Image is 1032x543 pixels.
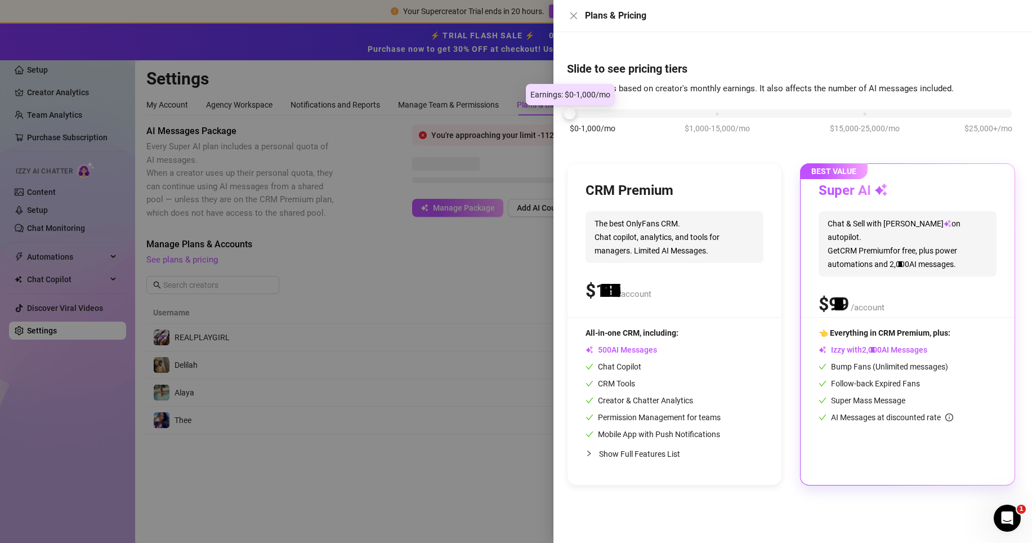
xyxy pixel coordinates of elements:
[567,61,1018,77] h4: Slide to see pricing tiers
[567,9,580,23] button: Close
[570,122,615,135] span: $0-1,000/mo
[585,9,1018,23] div: Plans & Pricing
[586,182,673,200] h3: CRM Premium
[819,396,905,405] span: Super Mass Message
[685,122,750,135] span: $1,000-15,000/mo
[819,182,888,200] h3: Super AI
[586,430,720,439] span: Mobile App with Push Notifications
[586,450,592,457] span: collapsed
[586,396,693,405] span: Creator & Chatter Analytics
[599,449,680,459] span: Show Full Features List
[586,211,763,263] span: The best OnlyFans CRM. Chat copilot, analytics, and tools for managers. Limited AI Messages.
[586,363,593,371] span: check
[569,11,578,20] span: close
[586,345,657,354] span: AI Messages
[945,413,953,421] span: info-circle
[800,163,868,179] span: BEST VALUE
[567,83,954,94] span: Our pricing is based on creator's monthly earnings. It also affects the number of AI messages inc...
[851,302,884,313] span: /account
[586,413,721,422] span: Permission Management for teams
[819,397,827,404] span: check
[819,345,927,354] span: Izzy with AI Messages
[586,380,593,388] span: check
[1017,505,1026,514] span: 1
[819,379,920,388] span: Follow-back Expired Fans
[586,397,593,404] span: check
[964,122,1012,135] span: $25,000+/mo
[618,289,651,299] span: /account
[586,413,593,421] span: check
[819,362,948,371] span: Bump Fans (Unlimited messages)
[819,363,827,371] span: check
[586,362,641,371] span: Chat Copilot
[831,413,953,422] span: AI Messages at discounted rate
[586,379,635,388] span: CRM Tools
[819,328,950,337] span: 👈 Everything in CRM Premium, plus:
[819,293,849,315] span: $
[819,211,997,277] span: Chat & Sell with [PERSON_NAME] on autopilot. Get CRM Premium for free, plus power automations and...
[994,505,1021,532] iframe: Intercom live chat
[830,122,900,135] span: $15,000-25,000/mo
[819,380,827,388] span: check
[586,440,763,467] div: Show Full Features List
[586,328,678,337] span: All-in-one CRM, including:
[586,430,593,438] span: check
[819,413,827,421] span: check
[586,280,616,301] span: $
